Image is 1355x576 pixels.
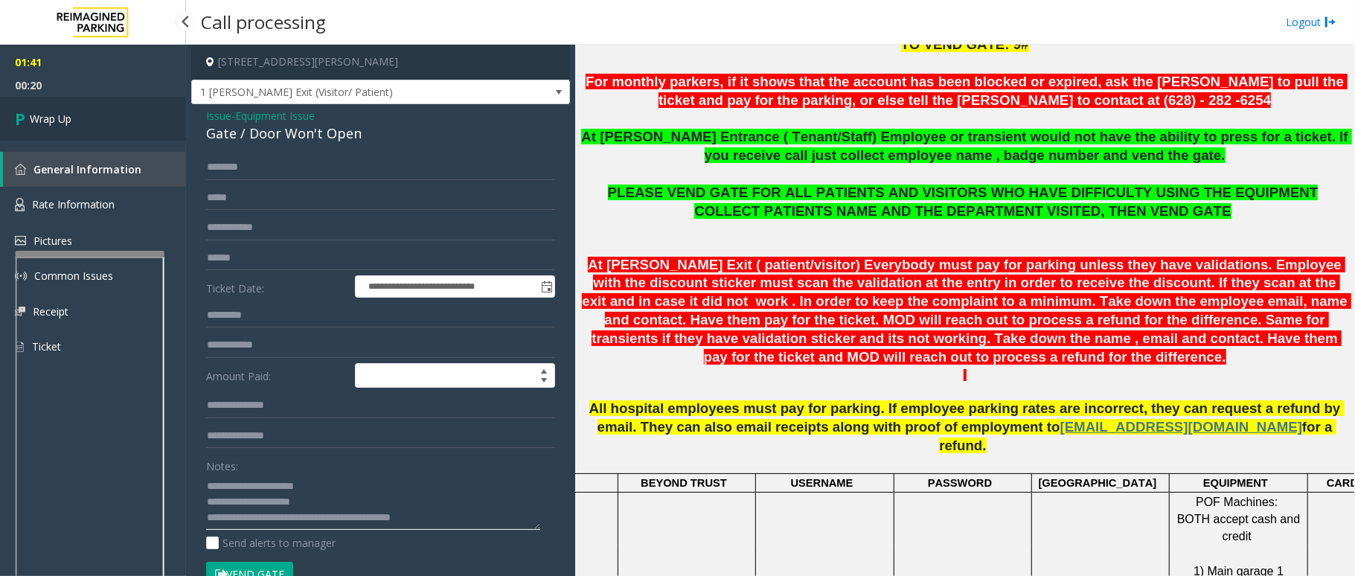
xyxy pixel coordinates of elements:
[3,152,186,187] a: General Information
[534,364,554,376] span: Increase value
[202,363,351,388] label: Amount Paid:
[1286,14,1336,30] a: Logout
[15,164,26,175] img: 'icon'
[206,453,238,474] label: Notes:
[582,257,1351,365] span: At [PERSON_NAME] Exit ( patient/visitor) Everybody must pay for parking unless they have validati...
[32,197,115,211] span: Rate Information
[694,203,1231,219] span: COLLECT PATIENTS NAME AND THE DEPARTMENT VISITED, THEN VEND GATE
[901,36,1029,52] span: TO VEND GATE: 9#
[206,535,336,551] label: Send alerts to manager
[1060,422,1302,434] a: [EMAIL_ADDRESS][DOMAIN_NAME]
[1060,419,1302,435] span: [EMAIL_ADDRESS][DOMAIN_NAME]
[1177,513,1304,543] span: BOTH accept cash and credit
[939,419,1336,453] span: for a refund.
[791,477,853,489] span: USERNAME
[1039,477,1157,489] span: [GEOGRAPHIC_DATA]
[586,74,1348,108] font: For monthly parkers, if it shows that the account has been blocked or expired, ask the [PERSON_NA...
[534,376,554,388] span: Decrease value
[1196,496,1278,508] span: POF Machines:
[33,162,141,176] span: General Information
[608,185,1319,200] span: PLEASE VEND GATE FOR ALL PATIENTS AND VISITORS WHO HAVE DIFFICULTY USING THE EQUIPMENT
[206,124,555,144] div: Gate / Door Won't Open
[1324,14,1336,30] img: logout
[193,4,333,40] h3: Call processing
[1203,477,1268,489] span: EQUIPMENT
[581,129,1352,163] span: At [PERSON_NAME] Entrance ( Tenant/Staff) Employee or transient would not have the ability to pre...
[202,275,351,298] label: Ticket Date:
[15,236,26,246] img: 'icon'
[33,234,72,248] span: Pictures
[191,45,570,80] h4: [STREET_ADDRESS][PERSON_NAME]
[928,477,992,489] span: PASSWORD
[589,400,1345,435] span: All hospital employees must pay for parking. If employee parking rates are incorrect, they can re...
[538,276,554,297] span: Toggle popup
[641,477,727,489] span: BEYOND TRUST
[235,108,315,124] span: Equipment Issue
[206,108,231,124] span: Issue
[15,198,25,211] img: 'icon'
[30,111,71,127] span: Wrap Up
[192,80,494,104] span: 1 [PERSON_NAME] Exit (Visitor/ Patient)
[231,109,315,123] span: -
